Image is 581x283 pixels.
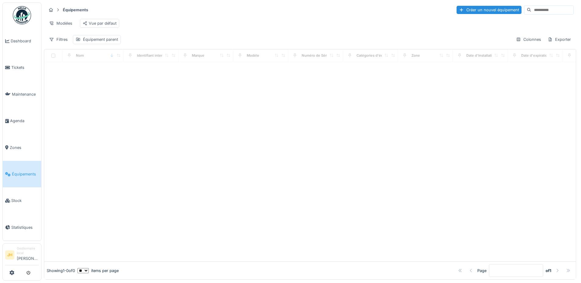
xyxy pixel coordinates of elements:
div: Exporter [545,35,574,44]
div: Catégories d'équipement [357,53,399,58]
div: Créer un nouvel équipement [457,6,522,14]
span: Tickets [11,65,39,70]
div: Équipement parent [83,37,118,42]
li: JH [5,250,14,260]
span: Maintenance [12,91,39,97]
div: Vue par défaut [83,20,117,26]
a: Stock [3,187,41,214]
span: Zones [10,145,39,150]
span: Dashboard [11,38,39,44]
a: Agenda [3,108,41,134]
div: Nom [76,53,84,58]
li: [PERSON_NAME] [17,246,39,264]
span: Agenda [10,118,39,124]
div: Date d'expiration [521,53,550,58]
div: Identifiant interne [137,53,167,58]
div: Modèle [247,53,259,58]
a: Maintenance [3,81,41,108]
a: JH Gestionnaire local[PERSON_NAME] [5,246,39,265]
a: Tickets [3,54,41,81]
span: Stock [11,198,39,203]
span: Statistiques [11,225,39,230]
a: Zones [3,134,41,161]
div: Modèles [46,19,75,28]
a: Dashboard [3,28,41,54]
div: Gestionnaire local [17,246,39,256]
a: Statistiques [3,214,41,241]
strong: of 1 [546,268,551,274]
div: Date d'Installation [466,53,496,58]
strong: Équipements [60,7,91,13]
div: Numéro de Série [302,53,330,58]
div: items per page [77,268,119,274]
div: Filtres [46,35,70,44]
span: Équipements [12,171,39,177]
div: Colonnes [513,35,544,44]
div: Zone [411,53,420,58]
div: Marque [192,53,204,58]
img: Badge_color-CXgf-gQk.svg [13,6,31,24]
div: Page [477,268,486,274]
a: Équipements [3,161,41,187]
div: Showing 1 - 0 of 0 [47,268,75,274]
